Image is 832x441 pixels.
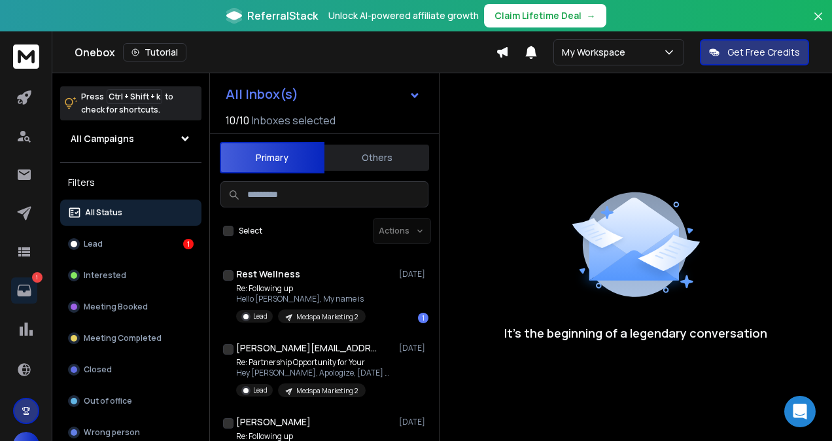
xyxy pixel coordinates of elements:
button: Tutorial [123,43,186,62]
div: 1 [418,313,428,323]
p: Lead [84,239,103,249]
p: [DATE] [399,417,428,427]
button: Closed [60,357,201,383]
p: [DATE] [399,269,428,279]
button: Others [324,143,429,172]
p: Lead [253,385,268,395]
button: Get Free Credits [700,39,809,65]
p: Hello [PERSON_NAME], My name is [236,294,366,304]
div: 1 [183,239,194,249]
button: All Inbox(s) [215,81,431,107]
span: → [587,9,596,22]
span: Ctrl + Shift + k [107,89,162,104]
button: Meeting Completed [60,325,201,351]
div: Open Intercom Messenger [784,396,816,427]
p: Medspa Marketing 2 [296,312,358,322]
p: Re: Following up [236,283,366,294]
p: Press to check for shortcuts. [81,90,173,116]
h1: Rest Wellness [236,268,300,281]
span: ReferralStack [247,8,318,24]
button: Interested [60,262,201,289]
label: Select [239,226,262,236]
p: Hey [PERSON_NAME], Apologize, [DATE] was a [236,368,393,378]
p: Re: Partnership Opportunity for Your [236,357,393,368]
h1: All Campaigns [71,132,134,145]
button: Lead1 [60,231,201,257]
p: Medspa Marketing 2 [296,386,358,396]
span: 10 / 10 [226,113,249,128]
h1: [PERSON_NAME] [236,415,311,429]
p: Meeting Booked [84,302,148,312]
button: All Status [60,200,201,226]
p: Meeting Completed [84,333,162,344]
div: Onebox [75,43,496,62]
p: My Workspace [562,46,631,59]
p: 1 [32,272,43,283]
button: All Campaigns [60,126,201,152]
p: Lead [253,311,268,321]
p: Out of office [84,396,132,406]
p: [DATE] [399,343,428,353]
h1: All Inbox(s) [226,88,298,101]
h1: [PERSON_NAME][EMAIL_ADDRESS][DOMAIN_NAME] [236,342,380,355]
button: Primary [220,142,324,173]
h3: Filters [60,173,201,192]
a: 1 [11,277,37,304]
p: Get Free Credits [727,46,800,59]
p: Wrong person [84,427,140,438]
button: Out of office [60,388,201,414]
button: Close banner [810,8,827,39]
p: Unlock AI-powered affiliate growth [328,9,479,22]
p: Closed [84,364,112,375]
p: Interested [84,270,126,281]
button: Meeting Booked [60,294,201,320]
button: Claim Lifetime Deal→ [484,4,606,27]
p: It’s the beginning of a legendary conversation [504,324,767,342]
p: All Status [85,207,122,218]
h3: Inboxes selected [252,113,336,128]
